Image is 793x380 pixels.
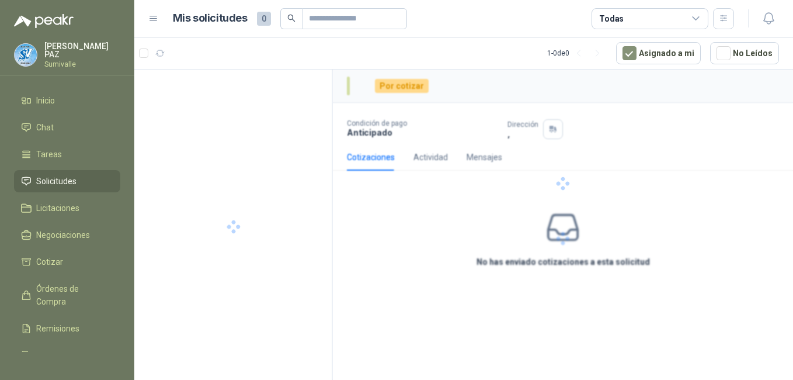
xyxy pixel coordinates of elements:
[547,44,607,63] div: 1 - 0 de 0
[14,14,74,28] img: Logo peakr
[616,42,701,64] button: Asignado a mi
[36,202,79,215] span: Licitaciones
[14,116,120,139] a: Chat
[44,42,120,58] p: [PERSON_NAME] PAZ
[36,175,76,188] span: Solicitudes
[14,224,120,246] a: Negociaciones
[14,89,120,112] a: Inicio
[14,317,120,340] a: Remisiones
[14,170,120,192] a: Solicitudes
[15,44,37,66] img: Company Logo
[36,255,63,268] span: Cotizar
[36,121,54,134] span: Chat
[287,14,295,22] span: search
[599,12,624,25] div: Todas
[44,61,120,68] p: Sumivalle
[710,42,779,64] button: No Leídos
[36,94,55,107] span: Inicio
[36,148,62,161] span: Tareas
[14,143,120,165] a: Tareas
[14,197,120,219] a: Licitaciones
[14,278,120,313] a: Órdenes de Compra
[14,251,120,273] a: Cotizar
[257,12,271,26] span: 0
[36,229,90,241] span: Negociaciones
[36,282,109,308] span: Órdenes de Compra
[173,10,248,27] h1: Mis solicitudes
[14,344,120,367] a: Configuración
[36,322,79,335] span: Remisiones
[36,349,88,362] span: Configuración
